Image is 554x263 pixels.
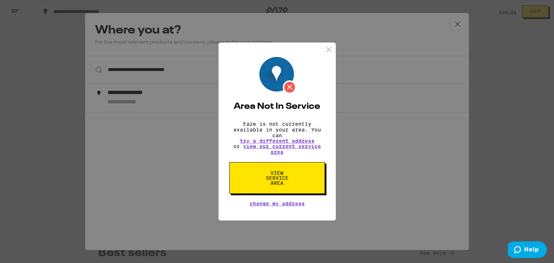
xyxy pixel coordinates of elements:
[250,201,305,206] button: Change My Address
[508,241,547,259] iframe: Opens a widget where you can find more information
[324,45,333,54] img: close.svg
[229,102,325,111] h2: Area Not In Service
[240,138,315,143] button: try a different address
[259,170,296,186] span: View Service Area
[229,162,325,194] button: View Service Area
[229,121,325,155] p: Eaze is not currently available in your area. You can or
[259,57,296,94] img: image
[243,143,321,155] a: view our current service area
[229,170,325,176] a: View Service Area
